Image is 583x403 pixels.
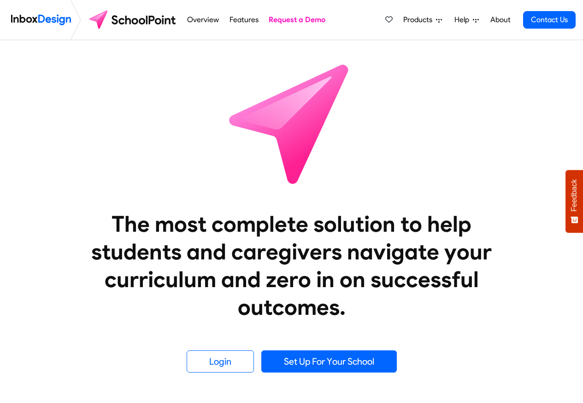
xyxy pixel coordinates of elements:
[400,11,446,29] a: Products
[187,350,254,373] a: Login
[227,11,261,29] a: Features
[451,11,483,29] a: Help
[85,9,182,31] img: schoolpoint logo
[261,350,397,373] a: Set Up For Your School
[565,170,583,233] button: Feedback - Show survey
[73,210,511,321] heading: The most complete solution to help students and caregivers navigate your curriculum and zero in o...
[403,14,436,25] span: Products
[570,179,578,211] span: Feedback
[454,14,473,25] span: Help
[185,11,222,29] a: Overview
[523,11,576,29] a: Contact Us
[488,11,513,29] a: About
[209,40,375,206] img: icon_schoolpoint.svg
[266,11,328,29] a: Request a Demo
